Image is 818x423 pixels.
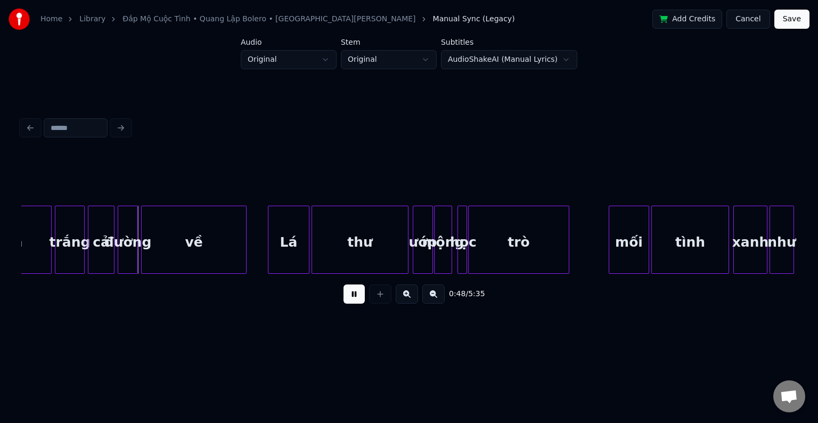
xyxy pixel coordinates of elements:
img: youka [9,9,30,30]
label: Subtitles [441,38,577,46]
div: Open chat [773,380,805,412]
button: Cancel [726,10,770,29]
button: Add Credits [652,10,722,29]
div: / [449,289,475,299]
nav: breadcrumb [40,14,515,25]
span: 5:35 [468,289,485,299]
a: Đắp Mộ Cuộc Tình • Quang Lập Bolero • [GEOGRAPHIC_DATA][PERSON_NAME] [122,14,415,25]
button: Save [774,10,809,29]
span: Manual Sync (Legacy) [433,14,515,25]
label: Stem [341,38,437,46]
span: 0:48 [449,289,465,299]
a: Home [40,14,62,25]
a: Library [79,14,105,25]
label: Audio [241,38,337,46]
